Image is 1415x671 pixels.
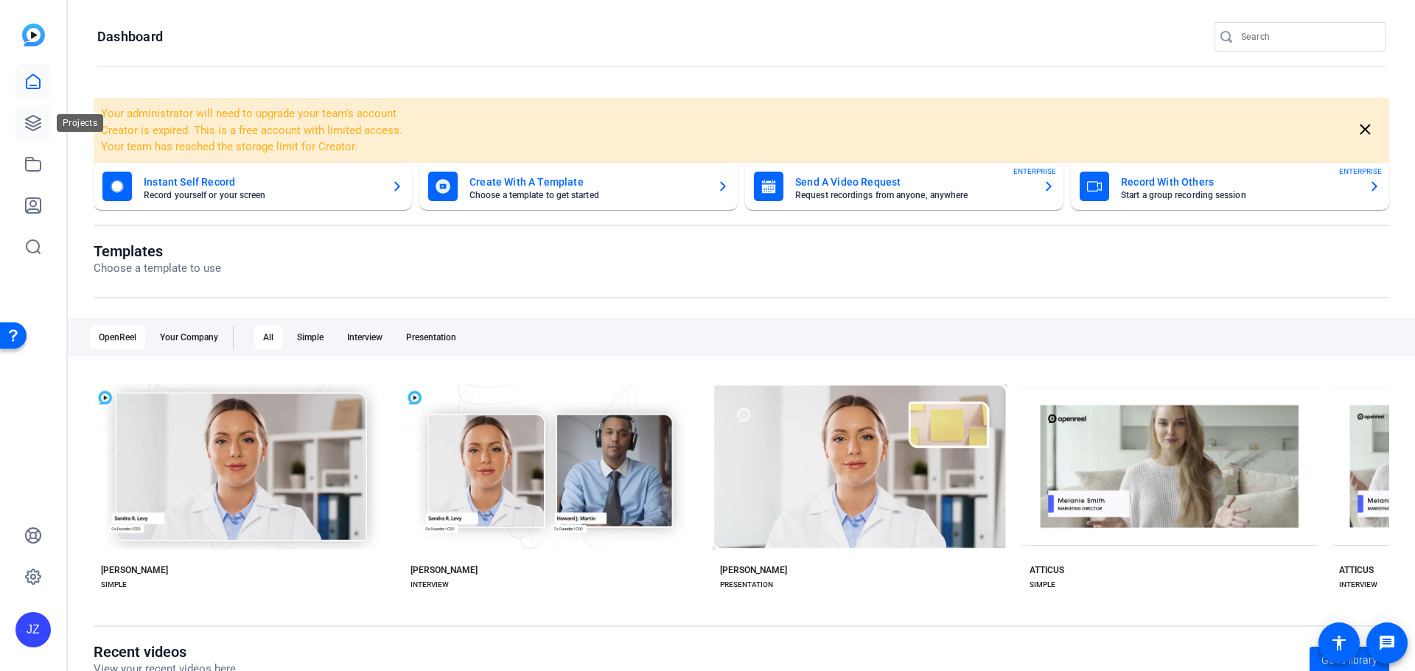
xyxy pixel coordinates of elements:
[795,173,1031,191] mat-card-title: Send A Video Request
[101,107,396,120] span: Your administrator will need to upgrade your team's account
[94,260,221,277] p: Choose a template to use
[1071,163,1389,210] button: Record With OthersStart a group recording sessionENTERPRISE
[94,242,221,260] h1: Templates
[1330,634,1348,652] mat-icon: accessibility
[720,564,787,576] div: [PERSON_NAME]
[1121,173,1357,191] mat-card-title: Record With Others
[1339,564,1374,576] div: ATTICUS
[1339,579,1377,591] div: INTERVIEW
[90,326,145,349] div: OpenReel
[101,122,1137,139] li: Creator is expired. This is a free account with limited access.
[338,326,391,349] div: Interview
[1013,166,1056,177] span: ENTERPRISE
[151,326,227,349] div: Your Company
[101,564,168,576] div: [PERSON_NAME]
[1121,191,1357,200] mat-card-subtitle: Start a group recording session
[94,163,412,210] button: Instant Self RecordRecord yourself or your screen
[1356,121,1374,139] mat-icon: close
[15,612,51,647] div: JZ
[1339,166,1382,177] span: ENTERPRISE
[1241,28,1374,46] input: Search
[22,24,45,46] img: blue-gradient.svg
[101,579,127,591] div: SIMPLE
[745,163,1063,210] button: Send A Video RequestRequest recordings from anyone, anywhereENTERPRISE
[288,326,332,349] div: Simple
[97,28,163,46] h1: Dashboard
[795,191,1031,200] mat-card-subtitle: Request recordings from anyone, anywhere
[254,326,282,349] div: All
[94,643,236,661] h1: Recent videos
[720,579,773,591] div: PRESENTATION
[469,173,705,191] mat-card-title: Create With A Template
[397,326,465,349] div: Presentation
[410,564,478,576] div: [PERSON_NAME]
[101,138,1137,155] li: Your team has reached the storage limit for Creator.
[57,114,103,132] div: Projects
[1378,634,1396,652] mat-icon: message
[419,163,738,210] button: Create With A TemplateChoose a template to get started
[144,191,380,200] mat-card-subtitle: Record yourself or your screen
[469,191,705,200] mat-card-subtitle: Choose a template to get started
[1030,564,1064,576] div: ATTICUS
[410,579,449,591] div: INTERVIEW
[144,173,380,191] mat-card-title: Instant Self Record
[1030,579,1055,591] div: SIMPLE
